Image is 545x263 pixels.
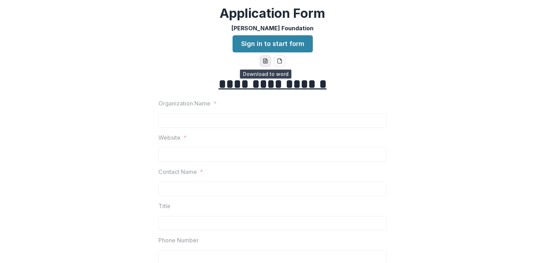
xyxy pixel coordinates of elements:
[158,236,199,244] p: Phone Number
[158,167,197,176] p: Contact Name
[260,55,271,67] button: word-download
[158,133,180,142] p: Website
[158,202,170,210] p: Title
[231,24,314,32] p: [PERSON_NAME] Foundation
[220,6,325,21] h2: Application Form
[158,99,210,108] p: Organization Name
[274,55,285,67] button: pdf-download
[233,35,313,52] a: Sign in to start form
